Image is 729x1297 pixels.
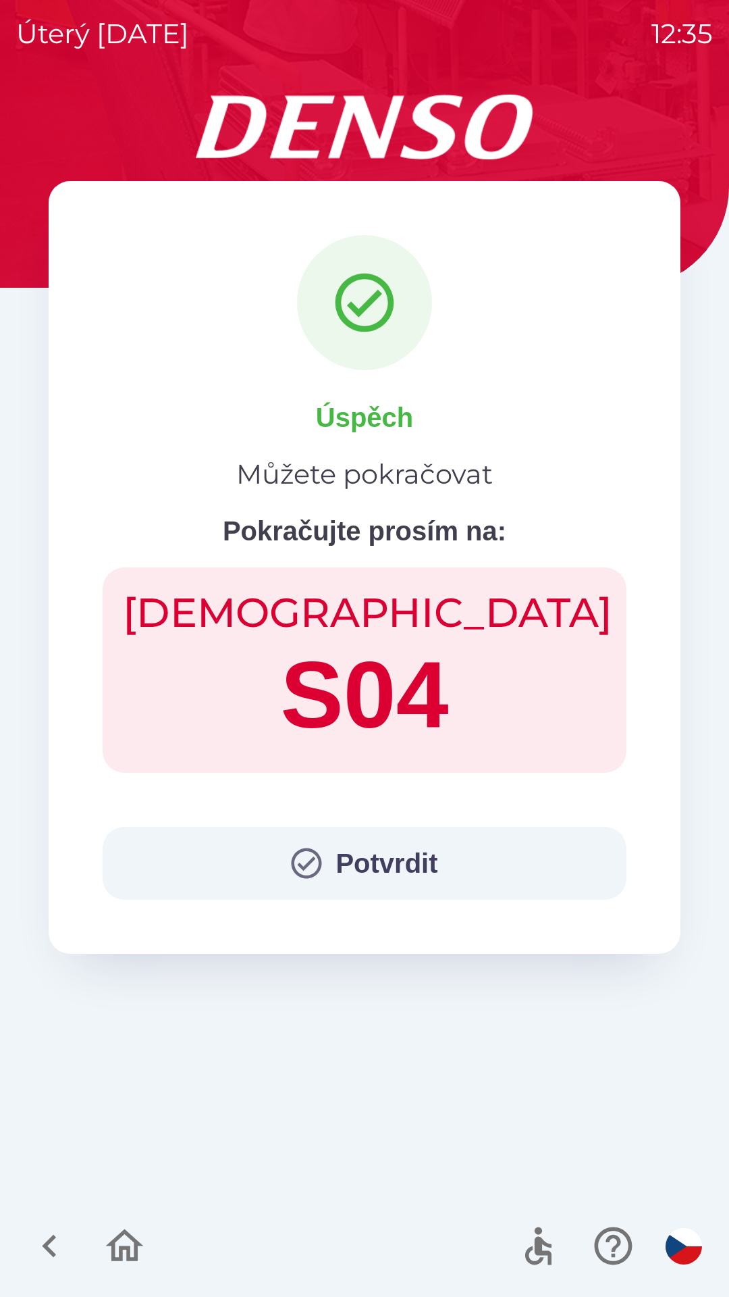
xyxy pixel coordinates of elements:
h1: S04 [123,638,606,753]
img: Logo [49,95,680,159]
p: úterý [DATE] [16,14,189,54]
p: 12:35 [651,14,713,54]
button: Potvrdit [103,827,626,900]
h2: [DEMOGRAPHIC_DATA] [123,588,606,638]
p: Pokračujte prosím na: [223,511,506,551]
p: Můžete pokračovat [236,454,493,494]
p: Úspěch [316,397,414,438]
img: cs flag [666,1228,702,1265]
